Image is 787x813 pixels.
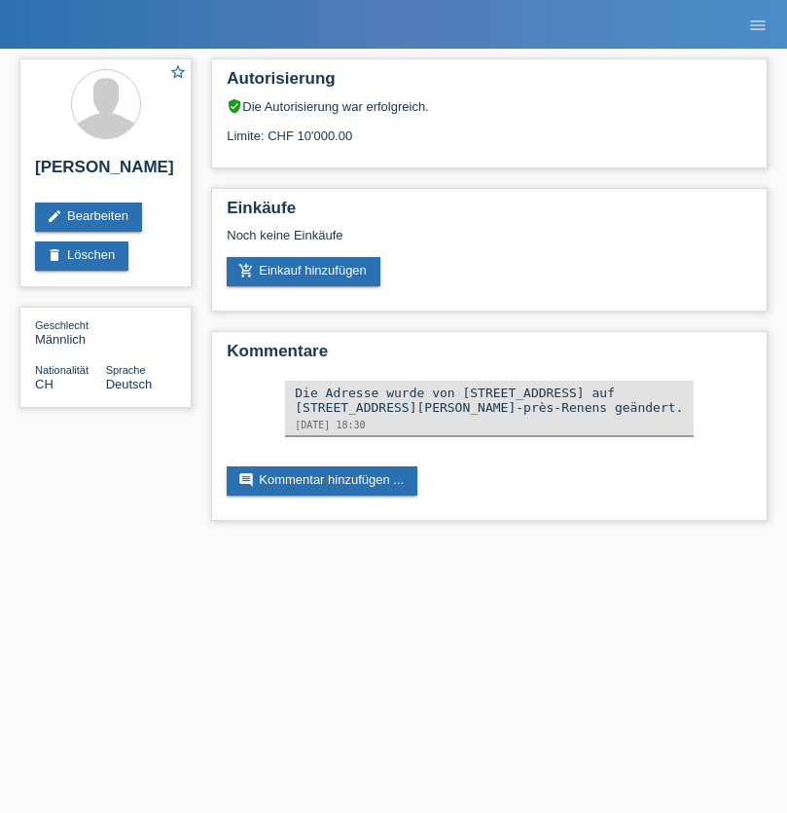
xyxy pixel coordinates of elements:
[169,63,187,81] i: star_border
[35,377,54,391] span: Schweiz
[227,257,380,286] a: add_shopping_cartEinkauf hinzufügen
[227,342,752,371] h2: Kommentare
[227,228,752,257] div: Noch keine Einkäufe
[35,241,128,271] a: deleteLöschen
[295,386,684,415] div: Die Adresse wurde von [STREET_ADDRESS] auf [STREET_ADDRESS][PERSON_NAME]-près-Renens geändert.
[227,98,242,114] i: verified_user
[748,16,768,35] i: menu
[106,364,146,376] span: Sprache
[47,208,62,224] i: edit
[227,114,752,143] div: Limite: CHF 10'000.00
[227,69,752,98] h2: Autorisierung
[227,466,417,496] a: commentKommentar hinzufügen ...
[238,472,254,488] i: comment
[35,158,176,187] h2: [PERSON_NAME]
[35,364,89,376] span: Nationalität
[295,420,684,430] div: [DATE] 18:30
[35,317,106,347] div: Männlich
[47,247,62,263] i: delete
[238,263,254,278] i: add_shopping_cart
[35,203,142,232] a: editBearbeiten
[169,63,187,84] a: star_border
[227,199,752,228] h2: Einkäufe
[227,98,752,114] div: Die Autorisierung war erfolgreich.
[738,18,777,30] a: menu
[106,377,153,391] span: Deutsch
[35,319,89,331] span: Geschlecht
